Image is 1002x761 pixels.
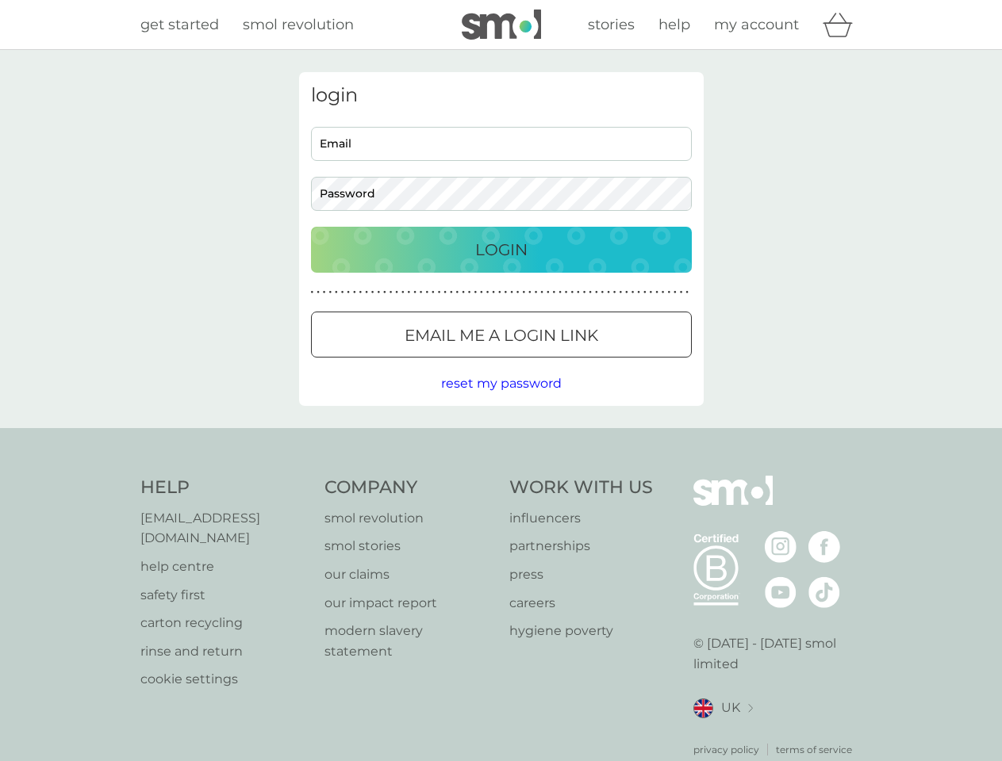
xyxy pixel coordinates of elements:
[140,508,309,549] a: [EMAIL_ADDRESS][DOMAIN_NAME]
[565,289,568,296] p: ●
[509,593,653,614] p: careers
[588,16,635,33] span: stories
[323,289,326,296] p: ●
[658,13,690,36] a: help
[438,289,441,296] p: ●
[443,289,447,296] p: ●
[408,289,411,296] p: ●
[765,531,797,563] img: visit the smol Instagram page
[583,289,586,296] p: ●
[776,742,852,757] a: terms of service
[693,476,773,530] img: smol
[475,237,528,262] p: Login
[674,289,677,296] p: ●
[413,289,417,296] p: ●
[662,289,665,296] p: ●
[450,289,453,296] p: ●
[324,536,493,556] a: smol stories
[589,289,592,296] p: ●
[510,289,513,296] p: ●
[140,13,219,36] a: get started
[658,16,690,33] span: help
[685,289,689,296] p: ●
[371,289,374,296] p: ●
[140,669,309,690] a: cookie settings
[324,476,493,500] h4: Company
[486,289,489,296] p: ●
[324,593,493,614] a: our impact report
[468,289,471,296] p: ●
[311,227,692,273] button: Login
[324,564,493,585] p: our claims
[613,289,616,296] p: ●
[317,289,320,296] p: ●
[535,289,538,296] p: ●
[509,536,653,556] a: partnerships
[509,476,653,500] h4: Work With Us
[311,312,692,358] button: Email me a login link
[140,16,219,33] span: get started
[693,698,713,718] img: UK flag
[353,289,356,296] p: ●
[140,556,309,577] a: help centre
[347,289,350,296] p: ●
[570,289,574,296] p: ●
[714,16,799,33] span: my account
[667,289,670,296] p: ●
[432,289,435,296] p: ●
[637,289,640,296] p: ●
[456,289,459,296] p: ●
[390,289,393,296] p: ●
[140,585,309,606] a: safety first
[498,289,501,296] p: ●
[577,289,580,296] p: ●
[359,289,363,296] p: ●
[547,289,550,296] p: ●
[243,16,354,33] span: smol revolution
[492,289,495,296] p: ●
[808,531,840,563] img: visit the smol Facebook page
[341,289,344,296] p: ●
[377,289,380,296] p: ●
[509,564,653,585] a: press
[441,373,562,394] button: reset my password
[643,289,647,296] p: ●
[765,576,797,608] img: visit the smol Youtube page
[425,289,428,296] p: ●
[311,289,314,296] p: ●
[714,13,799,36] a: my account
[721,698,740,718] span: UK
[365,289,368,296] p: ●
[509,508,653,529] a: influencers
[650,289,653,296] p: ●
[823,9,862,40] div: basket
[540,289,543,296] p: ●
[480,289,483,296] p: ●
[462,289,465,296] p: ●
[619,289,622,296] p: ●
[140,613,309,633] a: carton recycling
[655,289,658,296] p: ●
[505,289,508,296] p: ●
[509,621,653,641] a: hygiene poverty
[140,641,309,662] p: rinse and return
[748,704,753,713] img: select a new location
[243,13,354,36] a: smol revolution
[553,289,556,296] p: ●
[601,289,605,296] p: ●
[328,289,332,296] p: ●
[474,289,477,296] p: ●
[401,289,405,296] p: ●
[140,476,309,500] h4: Help
[808,576,840,608] img: visit the smol Tiktok page
[693,742,759,757] a: privacy policy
